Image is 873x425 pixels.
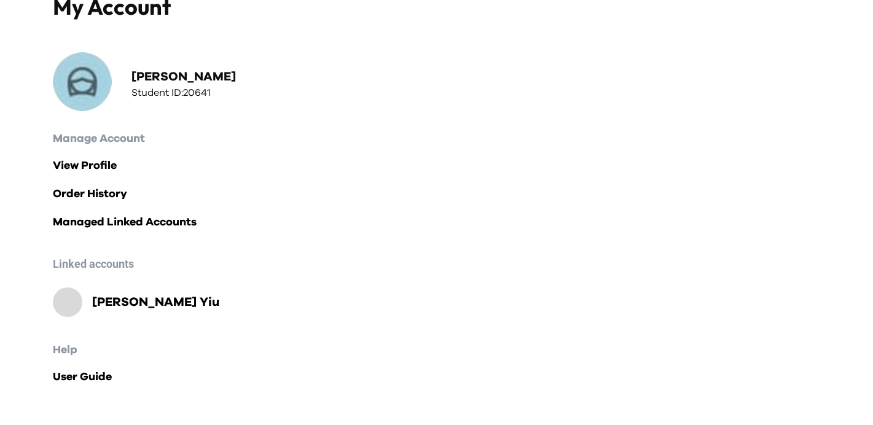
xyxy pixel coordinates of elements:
a: View Profile [53,157,821,174]
h3: Student ID: 20641 [131,85,236,100]
h2: Manage Account [53,130,821,147]
img: Profile Picture [53,52,112,111]
a: Order History [53,185,821,203]
h2: [PERSON_NAME] [131,68,236,85]
h2: Help [53,341,821,359]
h6: Linked accounts [53,255,821,273]
a: User Guide [53,368,821,386]
h2: [PERSON_NAME] Yiu [92,294,219,311]
a: Managed Linked Accounts [53,214,821,231]
a: [PERSON_NAME] Yiu [82,294,219,311]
